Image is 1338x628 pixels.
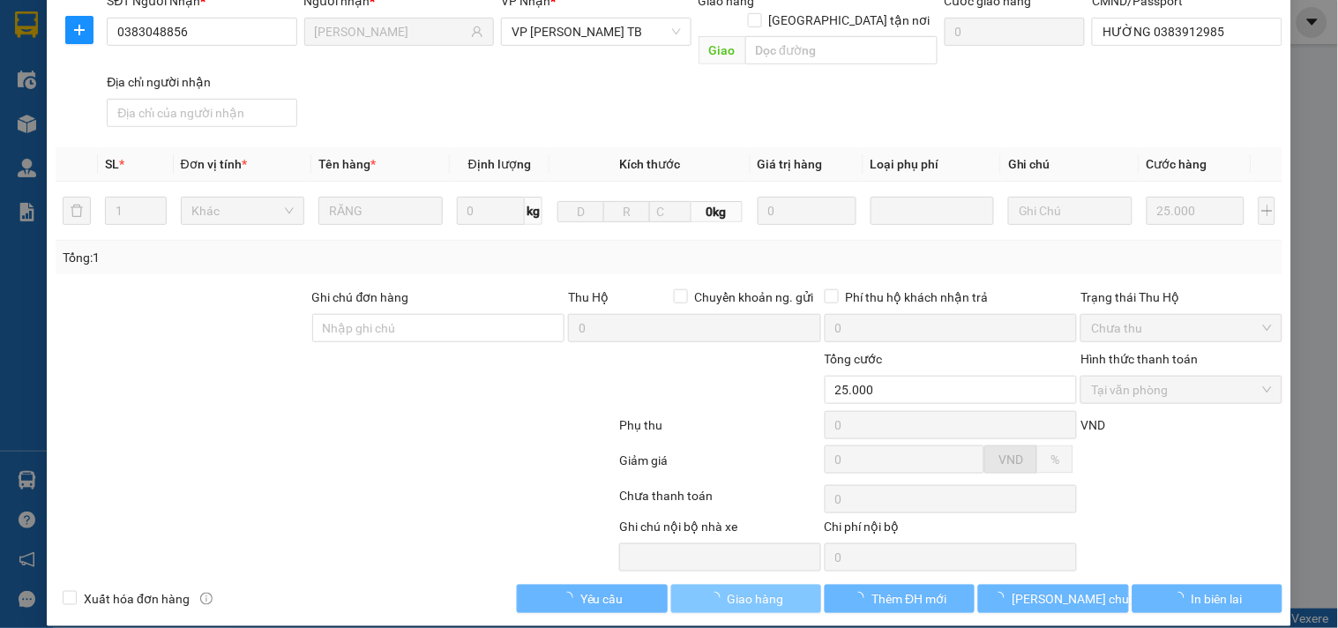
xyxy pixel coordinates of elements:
[762,11,938,30] span: [GEOGRAPHIC_DATA] tận nơi
[318,157,376,171] span: Tên hàng
[191,198,294,224] span: Khác
[1091,315,1271,341] span: Chưa thu
[1147,157,1207,171] span: Cước hàng
[107,99,296,127] input: Địa chỉ của người nhận
[318,197,442,225] input: VD: Bàn, Ghế
[471,26,483,38] span: user
[63,248,518,267] div: Tổng: 1
[312,314,565,342] input: Ghi chú đơn hàng
[561,592,580,604] span: loading
[978,585,1128,613] button: [PERSON_NAME] chuyển hoàn
[77,589,197,609] span: Xuất hóa đơn hàng
[165,65,737,87] li: Hotline: 19001155
[181,157,247,171] span: Đơn vị tính
[617,451,822,482] div: Giảm giá
[649,201,691,222] input: C
[1080,288,1282,307] div: Trạng thái Thu Hộ
[728,589,784,609] span: Giao hàng
[468,157,531,171] span: Định lượng
[65,16,93,44] button: plus
[22,128,344,157] b: GỬI : VP [PERSON_NAME] TB
[998,452,1023,467] span: VND
[568,290,609,304] span: Thu Hộ
[603,201,650,222] input: R
[525,197,542,225] span: kg
[63,197,91,225] button: delete
[1132,585,1282,613] button: In biên lai
[512,19,680,45] span: VP Trần Phú TB
[107,72,296,92] div: Địa chỉ người nhận
[1172,592,1192,604] span: loading
[619,517,820,543] div: Ghi chú nội bộ nhà xe
[557,201,604,222] input: D
[688,288,821,307] span: Chuyển khoản ng. gửi
[1001,147,1139,182] th: Ghi chú
[66,23,93,37] span: plus
[825,352,883,366] span: Tổng cước
[825,585,975,613] button: Thêm ĐH mới
[839,288,996,307] span: Phí thu hộ khách nhận trả
[852,592,871,604] span: loading
[1008,197,1132,225] input: Ghi Chú
[619,157,680,171] span: Kích thước
[992,592,1012,604] span: loading
[617,486,822,517] div: Chưa thanh toán
[1192,589,1243,609] span: In biên lai
[22,22,110,110] img: logo.jpg
[691,201,743,222] span: 0kg
[315,22,467,41] input: Tên người nhận
[871,589,946,609] span: Thêm ĐH mới
[1080,352,1198,366] label: Hình thức thanh toán
[312,290,409,304] label: Ghi chú đơn hàng
[1259,197,1274,225] button: plus
[105,157,119,171] span: SL
[617,415,822,446] div: Phụ thu
[165,43,737,65] li: Số 10 ngõ 15 Ngọc Hồi, Q.[PERSON_NAME], [GEOGRAPHIC_DATA]
[1050,452,1059,467] span: %
[580,589,624,609] span: Yêu cầu
[758,197,856,225] input: 0
[1012,589,1179,609] span: [PERSON_NAME] chuyển hoàn
[1091,377,1271,403] span: Tại văn phòng
[825,517,1078,543] div: Chi phí nội bộ
[745,36,938,64] input: Dọc đường
[945,18,1086,46] input: Cước giao hàng
[1147,197,1245,225] input: 0
[863,147,1001,182] th: Loại phụ phí
[758,157,823,171] span: Giá trị hàng
[1080,418,1105,432] span: VND
[517,585,667,613] button: Yêu cầu
[671,585,821,613] button: Giao hàng
[699,36,745,64] span: Giao
[708,592,728,604] span: loading
[200,593,213,605] span: info-circle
